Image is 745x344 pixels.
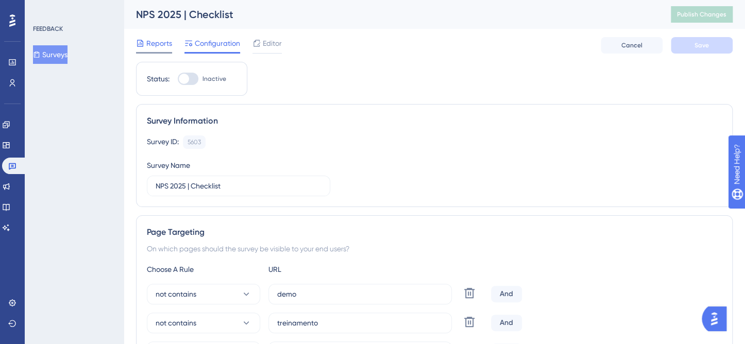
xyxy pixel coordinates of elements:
span: Publish Changes [677,10,726,19]
div: Survey Name [147,159,190,171]
span: Configuration [195,37,240,49]
input: Type your Survey name [156,180,321,192]
div: And [491,315,522,331]
input: yourwebsite.com/path [277,288,443,300]
span: not contains [156,288,196,300]
div: NPS 2025 | Checklist [136,7,645,22]
div: Survey ID: [147,135,179,149]
button: not contains [147,284,260,304]
div: URL [268,263,382,276]
input: yourwebsite.com/path [277,317,443,329]
div: Page Targeting [147,226,722,238]
div: Status: [147,73,170,85]
div: FEEDBACK [33,25,63,33]
div: Choose A Rule [147,263,260,276]
div: 5603 [188,138,201,146]
span: Save [695,41,709,49]
button: not contains [147,313,260,333]
div: Survey Information [147,115,722,127]
span: Need Help? [24,3,64,15]
button: Cancel [601,37,663,54]
button: Save [671,37,733,54]
span: Editor [263,37,282,49]
div: On which pages should the survey be visible to your end users? [147,243,722,255]
span: not contains [156,317,196,329]
button: Surveys [33,45,67,64]
span: Reports [146,37,172,49]
iframe: UserGuiding AI Assistant Launcher [702,303,733,334]
button: Publish Changes [671,6,733,23]
span: Cancel [621,41,642,49]
div: And [491,286,522,302]
span: Inactive [202,75,226,83]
